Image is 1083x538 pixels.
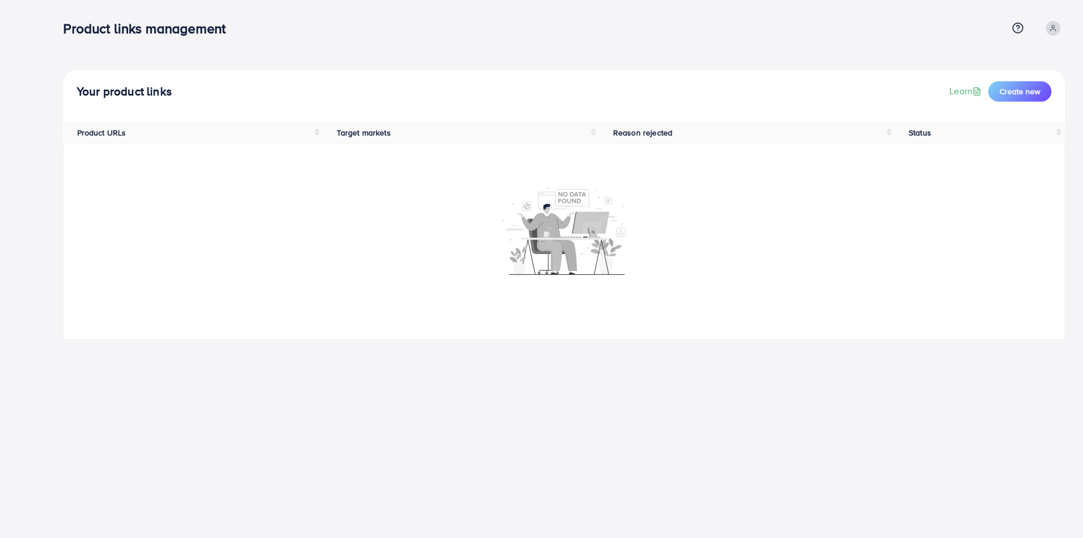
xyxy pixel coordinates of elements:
[63,20,235,37] h3: Product links management
[1000,86,1040,97] span: Create new
[988,81,1051,102] button: Create new
[77,85,172,99] h4: Your product links
[613,127,672,138] span: Reason rejected
[337,127,390,138] span: Target markets
[909,127,931,138] span: Status
[949,85,984,98] a: Learn
[77,127,126,138] span: Product URLs
[503,186,626,275] img: No account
